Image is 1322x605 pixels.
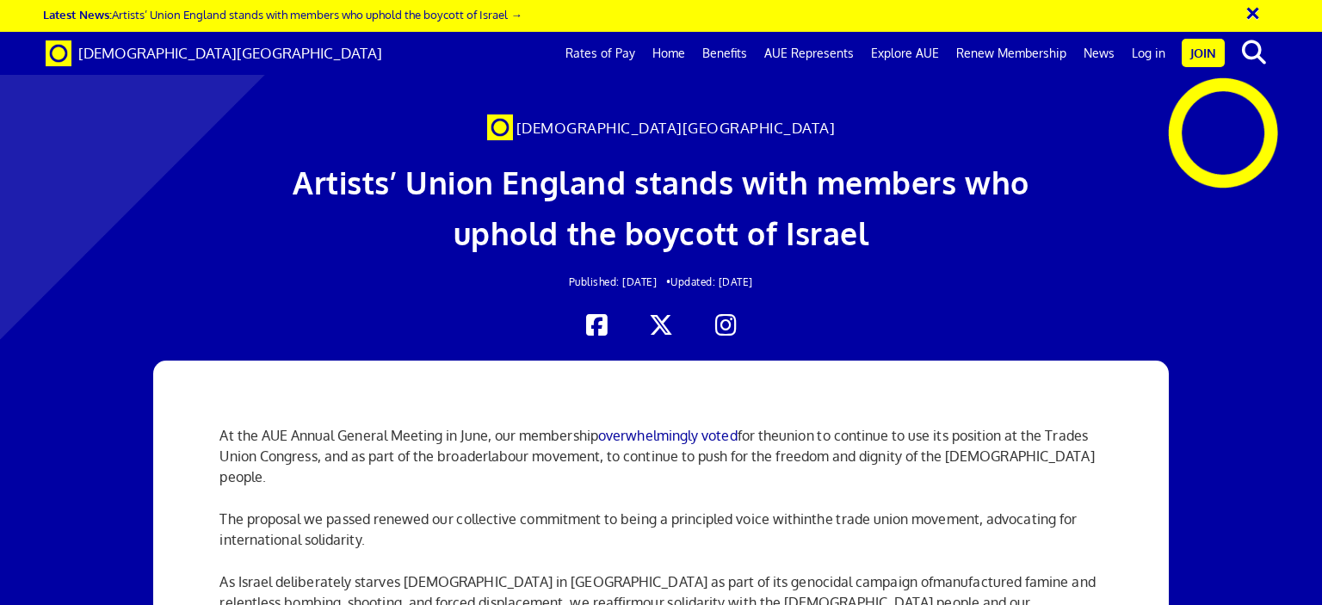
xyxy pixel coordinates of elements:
[33,32,395,75] a: Brand [DEMOGRAPHIC_DATA][GEOGRAPHIC_DATA]
[569,275,671,288] span: Published: [DATE] •
[293,163,1029,252] span: Artists’ Union England stands with members who uphold the boycott of Israel
[644,32,694,75] a: Home
[1123,32,1174,75] a: Log in
[516,119,836,137] span: [DEMOGRAPHIC_DATA][GEOGRAPHIC_DATA]
[43,7,522,22] a: Latest News:Artists’ Union England stands with members who uphold the boycott of Israel →
[219,448,1094,485] span: labour movement, to continue to push for the freedom and dignity of the [DEMOGRAPHIC_DATA] people.
[557,32,644,75] a: Rates of Pay
[219,427,1088,465] span: union to continue to use its position at the Trades Union Congress, and as part of the broader
[219,427,597,444] span: At the AUE Annual General Meeting in June, our membership
[78,44,382,62] span: [DEMOGRAPHIC_DATA][GEOGRAPHIC_DATA]
[1075,32,1123,75] a: News
[598,427,738,444] a: overwhelmingly voted
[756,32,862,75] a: AUE Represents
[1182,39,1225,67] a: Join
[862,32,948,75] a: Explore AUE
[738,427,779,444] span: for the
[694,32,756,75] a: Benefits
[43,7,112,22] strong: Latest News:
[219,510,1077,548] span: the trade union movement, advocating for international solidarity.
[1228,34,1281,71] button: search
[256,276,1067,287] h2: Updated: [DATE]
[219,510,812,528] span: The proposal we passed renewed our collective commitment to being a principled voice within
[219,573,932,590] span: As Israel deliberately starves [DEMOGRAPHIC_DATA] in [GEOGRAPHIC_DATA] as part of its genocidal c...
[948,32,1075,75] a: Renew Membership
